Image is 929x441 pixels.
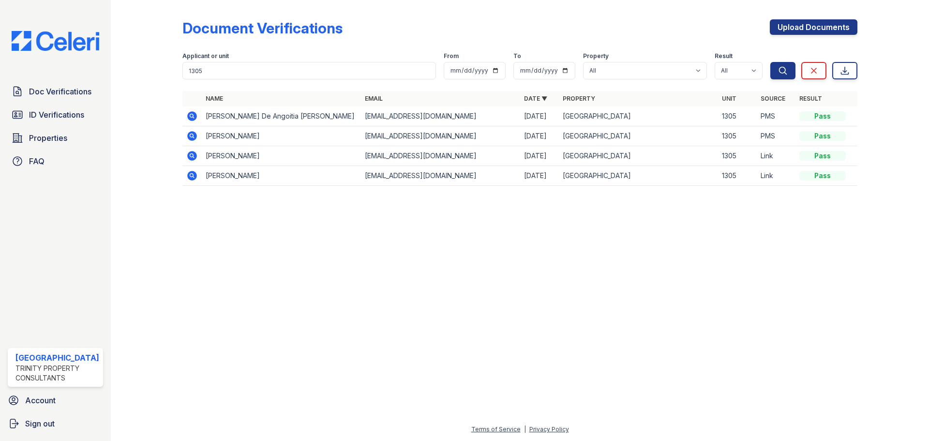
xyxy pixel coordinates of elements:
[29,109,84,121] span: ID Verifications
[206,95,223,102] a: Name
[520,146,559,166] td: [DATE]
[718,106,757,126] td: 1305
[8,105,103,124] a: ID Verifications
[799,95,822,102] a: Result
[8,82,103,101] a: Doc Verifications
[25,395,56,406] span: Account
[799,111,846,121] div: Pass
[559,106,718,126] td: [GEOGRAPHIC_DATA]
[757,166,795,186] td: Link
[559,166,718,186] td: [GEOGRAPHIC_DATA]
[718,166,757,186] td: 1305
[202,126,361,146] td: [PERSON_NAME]
[563,95,595,102] a: Property
[524,95,547,102] a: Date ▼
[444,52,459,60] label: From
[8,128,103,148] a: Properties
[583,52,609,60] label: Property
[715,52,733,60] label: Result
[361,126,520,146] td: [EMAIL_ADDRESS][DOMAIN_NAME]
[361,146,520,166] td: [EMAIL_ADDRESS][DOMAIN_NAME]
[29,86,91,97] span: Doc Verifications
[25,418,55,429] span: Sign out
[4,414,107,433] a: Sign out
[529,426,569,433] a: Privacy Policy
[182,62,436,79] input: Search by name, email, or unit number
[520,126,559,146] td: [DATE]
[365,95,383,102] a: Email
[29,132,67,144] span: Properties
[520,106,559,126] td: [DATE]
[202,106,361,126] td: [PERSON_NAME] De Angoitia [PERSON_NAME]
[202,166,361,186] td: [PERSON_NAME]
[722,95,736,102] a: Unit
[559,146,718,166] td: [GEOGRAPHIC_DATA]
[182,52,229,60] label: Applicant or unit
[8,152,103,171] a: FAQ
[15,364,99,383] div: Trinity Property Consultants
[757,126,795,146] td: PMS
[757,106,795,126] td: PMS
[718,146,757,166] td: 1305
[799,171,846,181] div: Pass
[761,95,785,102] a: Source
[4,31,107,51] img: CE_Logo_Blue-a8612792a0a2168367f1c8372b55b34899dd931a85d93a1a3d3e32e68fde9ad4.png
[202,146,361,166] td: [PERSON_NAME]
[29,155,45,167] span: FAQ
[559,126,718,146] td: [GEOGRAPHIC_DATA]
[718,126,757,146] td: 1305
[799,151,846,161] div: Pass
[361,106,520,126] td: [EMAIL_ADDRESS][DOMAIN_NAME]
[757,146,795,166] td: Link
[524,426,526,433] div: |
[4,391,107,410] a: Account
[770,19,857,35] a: Upload Documents
[799,131,846,141] div: Pass
[361,166,520,186] td: [EMAIL_ADDRESS][DOMAIN_NAME]
[15,352,99,364] div: [GEOGRAPHIC_DATA]
[520,166,559,186] td: [DATE]
[182,19,343,37] div: Document Verifications
[471,426,521,433] a: Terms of Service
[513,52,521,60] label: To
